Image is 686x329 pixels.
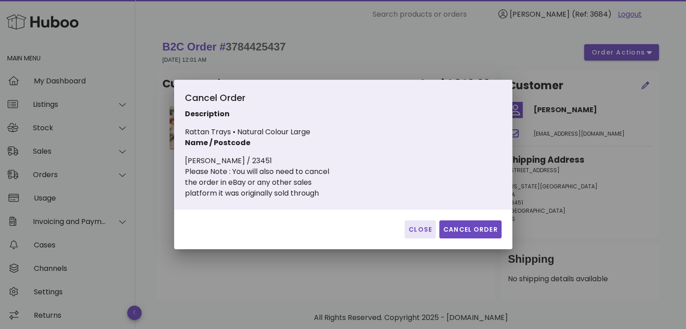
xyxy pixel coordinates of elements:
[185,166,387,199] div: Please Note : You will also need to cancel the order in eBay or any other sales platform it was o...
[439,220,502,238] button: Cancel Order
[185,91,387,109] div: Cancel Order
[185,137,387,148] p: Name / Postcode
[405,220,436,238] button: Close
[443,225,498,234] span: Cancel Order
[185,109,387,119] p: Description
[185,91,387,199] div: Rattan Trays • Natural Colour Large [PERSON_NAME] / 23451
[408,225,432,234] span: Close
